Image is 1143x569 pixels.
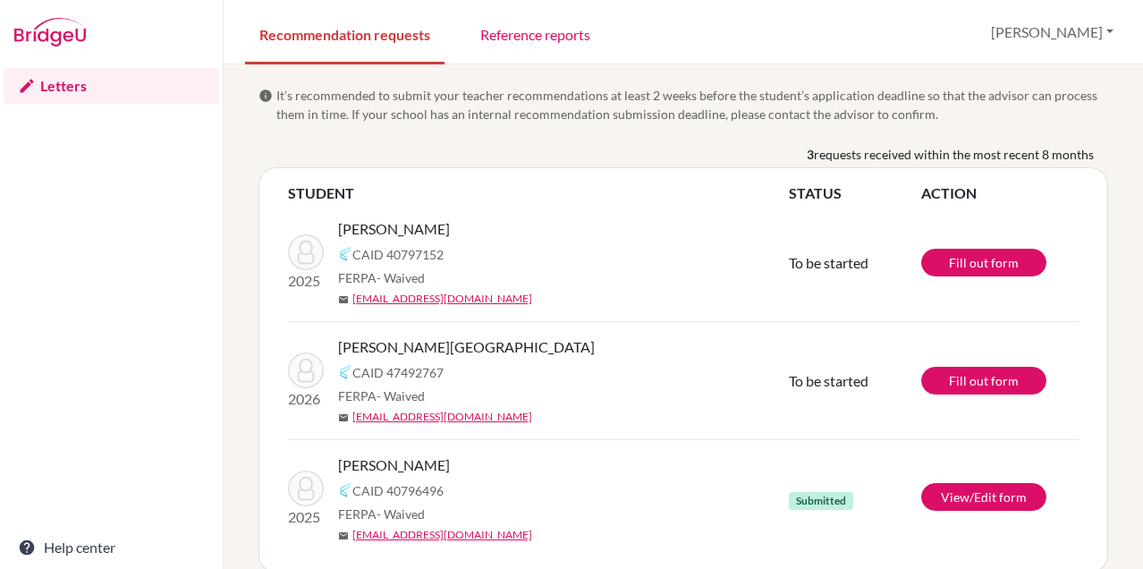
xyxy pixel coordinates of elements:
[288,234,324,270] img: Yadav, Roshan
[789,492,853,510] span: Submitted
[921,249,1046,276] a: Fill out form
[338,531,349,541] span: mail
[352,527,532,543] a: [EMAIL_ADDRESS][DOMAIN_NAME]
[983,15,1122,49] button: [PERSON_NAME]
[338,454,450,476] span: [PERSON_NAME]
[338,483,352,497] img: Common App logo
[338,365,352,379] img: Common App logo
[4,68,219,104] a: Letters
[789,183,921,204] th: STATUS
[4,530,219,565] a: Help center
[921,483,1046,511] a: View/Edit form
[352,409,532,425] a: [EMAIL_ADDRESS][DOMAIN_NAME]
[288,471,324,506] img: Poudel, Shrijan
[288,506,324,528] p: 2025
[377,388,425,403] span: - Waived
[352,363,444,382] span: CAID 47492767
[338,336,595,358] span: [PERSON_NAME][GEOGRAPHIC_DATA]
[352,291,532,307] a: [EMAIL_ADDRESS][DOMAIN_NAME]
[814,145,1094,164] span: requests received within the most recent 8 months
[352,245,444,264] span: CAID 40797152
[338,218,450,240] span: [PERSON_NAME]
[338,386,425,405] span: FERPA
[338,247,352,261] img: Common App logo
[377,506,425,522] span: - Waived
[921,183,1079,204] th: ACTION
[921,367,1046,395] a: Fill out form
[466,3,605,64] a: Reference reports
[288,270,324,292] p: 2025
[807,145,814,164] b: 3
[276,86,1108,123] span: It’s recommended to submit your teacher recommendations at least 2 weeks before the student’s app...
[288,352,324,388] img: Thapa, Rajiv
[338,294,349,305] span: mail
[338,268,425,287] span: FERPA
[245,3,444,64] a: Recommendation requests
[288,388,324,410] p: 2026
[352,481,444,500] span: CAID 40796496
[14,18,86,47] img: Bridge-U
[789,372,868,389] span: To be started
[377,270,425,285] span: - Waived
[258,89,273,103] span: info
[338,505,425,523] span: FERPA
[789,254,868,271] span: To be started
[288,183,789,204] th: STUDENT
[338,412,349,423] span: mail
